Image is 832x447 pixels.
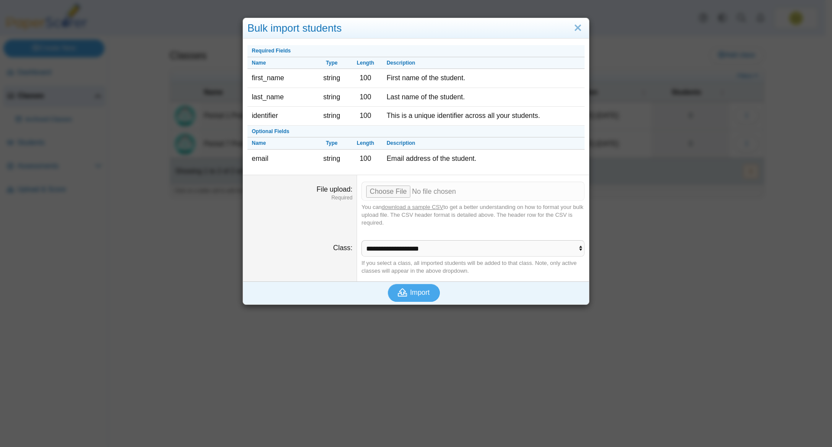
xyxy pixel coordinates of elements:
[571,21,585,36] a: Close
[247,57,315,69] th: Name
[348,69,382,88] td: 100
[315,137,349,150] th: Type
[247,126,585,138] th: Optional Fields
[247,137,315,150] th: Name
[382,88,585,107] td: Last name of the student.
[315,107,349,125] td: string
[388,284,440,301] button: Import
[348,150,382,168] td: 100
[382,69,585,88] td: First name of the student.
[247,69,315,88] td: first_name
[382,107,585,125] td: This is a unique identifier across all your students.
[243,18,589,39] div: Bulk import students
[348,88,382,107] td: 100
[382,137,585,150] th: Description
[361,203,585,227] div: You can to get a better understanding on how to format your bulk upload file. The CSV header form...
[247,107,315,125] td: identifier
[382,150,585,168] td: Email address of the student.
[247,150,315,168] td: email
[361,259,585,275] div: If you select a class, all imported students will be added to that class. Note, only active class...
[247,194,352,202] dfn: Required
[247,45,585,57] th: Required Fields
[382,204,443,210] a: download a sample CSV
[410,289,429,296] span: Import
[247,88,315,107] td: last_name
[348,137,382,150] th: Length
[315,57,349,69] th: Type
[333,244,352,251] label: Class
[348,107,382,125] td: 100
[315,150,349,168] td: string
[317,186,353,193] label: File upload
[348,57,382,69] th: Length
[315,88,349,107] td: string
[315,69,349,88] td: string
[382,57,585,69] th: Description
